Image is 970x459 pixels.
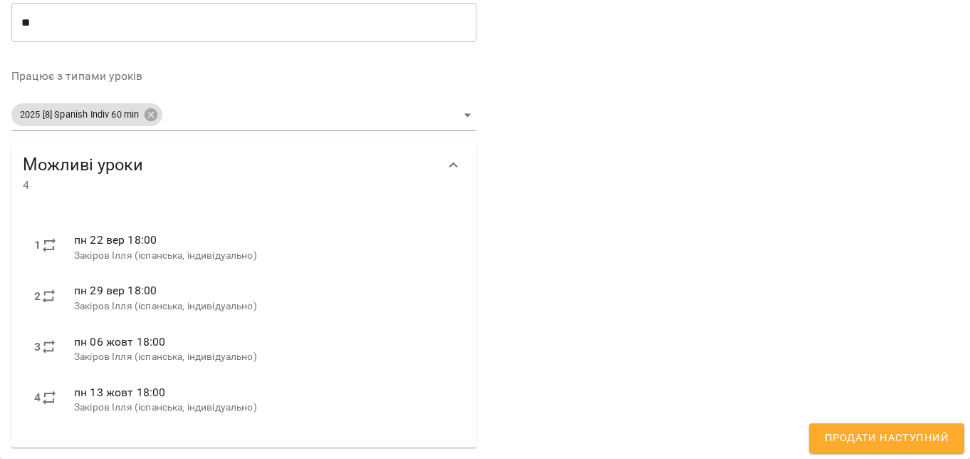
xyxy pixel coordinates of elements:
div: 2025 [8] Spanish Indiv 60 min [11,99,476,131]
p: Закіров Ілля (іспанська, індивідуально) [74,299,454,314]
label: Працює з типами уроків [11,71,476,82]
span: 2025 [8] Spanish Indiv 60 min [11,108,147,122]
label: 3 [34,339,41,356]
span: пн 22 вер 18:00 [74,233,157,247]
p: Закіров Ілля (іспанська, індивідуально) [74,249,454,263]
span: пн 29 вер 18:00 [74,284,157,297]
span: пн 13 жовт 18:00 [74,386,165,399]
label: 1 [34,237,41,254]
label: 2 [34,288,41,305]
p: Закіров Ілля (іспанська, індивідуально) [74,401,454,415]
span: 4 [23,177,437,194]
label: 4 [34,389,41,406]
span: Можливі уроки [23,154,437,176]
p: Закіров Ілля (іспанська, індивідуально) [74,350,454,364]
div: 2025 [8] Spanish Indiv 60 min [11,103,162,126]
span: пн 06 жовт 18:00 [74,335,165,349]
button: Продати наступний [809,423,964,453]
button: Show more [437,148,471,182]
span: Продати наступний [825,429,949,448]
